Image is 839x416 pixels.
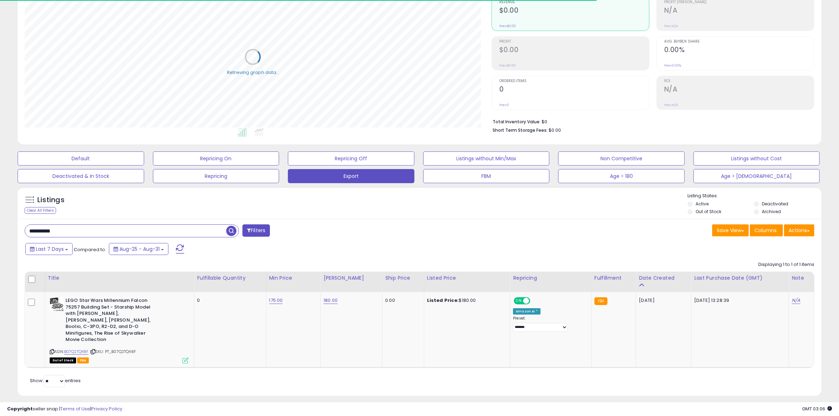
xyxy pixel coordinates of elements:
b: Listed Price: [427,297,459,304]
p: Listing States: [688,193,821,199]
button: Aug-25 - Aug-31 [109,243,168,255]
button: Repricing [153,169,279,183]
small: Prev: 0 [499,103,509,107]
div: [DATE] 13:28:39 [694,297,783,304]
div: Preset: [513,316,586,332]
button: Export [288,169,414,183]
div: 0 [197,297,260,304]
button: Repricing On [153,151,279,166]
div: Note [792,274,811,282]
h2: $0.00 [499,46,649,55]
label: Active [696,201,709,207]
div: Retrieving graph data.. [227,69,278,75]
div: [PERSON_NAME] [323,274,379,282]
span: Last 7 Days [36,246,64,253]
span: ON [514,298,523,304]
small: Prev: $0.00 [499,63,516,68]
span: Ordered Items [499,79,649,83]
h2: 0 [499,85,649,95]
span: FBA [77,358,89,364]
button: FBM [423,169,550,183]
button: Last 7 Days [25,243,73,255]
small: Prev: 0.00% [664,63,681,68]
div: $180.00 [427,297,505,304]
b: LEGO Star Wars Millennium Falcon 75257 Building Set - Starship Model with [PERSON_NAME], [PERSON_... [66,297,151,345]
a: N/A [792,297,800,304]
b: Short Term Storage Fees: [493,127,548,133]
img: 51UDo-zy8uL._SL40_.jpg [50,297,64,311]
a: 175.00 [269,297,283,304]
li: $0 [493,117,809,125]
span: | SKU: PT_B07Q2TQ48F [90,349,136,354]
span: Aug-25 - Aug-31 [119,246,160,253]
div: Fulfillable Quantity [197,274,263,282]
div: [DATE] [639,297,667,304]
div: Title [48,274,191,282]
h2: 0.00% [664,46,814,55]
button: Default [18,151,144,166]
span: Compared to: [74,246,106,253]
div: Displaying 1 to 1 of 1 items [758,261,814,268]
h2: $0.00 [499,6,649,16]
div: Ship Price [385,274,421,282]
button: Non Competitive [558,151,685,166]
button: Columns [750,224,783,236]
label: Out of Stock [696,209,721,215]
label: Archived [762,209,781,215]
a: Terms of Use [60,405,90,412]
a: B07Q2TQ48F [64,349,89,355]
span: $0.00 [549,127,561,134]
span: Show: entries [30,377,81,384]
div: ASIN: [50,297,189,363]
div: 0.00 [385,297,418,304]
div: Repricing [513,274,588,282]
span: Profit [499,40,649,44]
a: 180.00 [323,297,338,304]
a: Privacy Policy [91,405,122,412]
button: Age > [DEMOGRAPHIC_DATA] [693,169,820,183]
small: Prev: $0.00 [499,24,516,28]
div: Min Price [269,274,318,282]
div: Listed Price [427,274,507,282]
span: 2025-09-8 03:06 GMT [802,405,832,412]
label: Deactivated [762,201,789,207]
div: seller snap | | [7,406,122,412]
span: ROI [664,79,814,83]
small: Prev: N/A [664,24,678,28]
button: Deactivated & In Stock [18,169,144,183]
div: Last Purchase Date (GMT) [694,274,786,282]
button: Actions [784,224,814,236]
h5: Listings [37,195,64,205]
button: Listings without Min/Max [423,151,550,166]
button: Filters [242,224,270,237]
b: Total Inventory Value: [493,119,541,125]
strong: Copyright [7,405,33,412]
span: Avg. Buybox Share [664,40,814,44]
button: Age > 180 [558,169,685,183]
button: Repricing Off [288,151,414,166]
span: Columns [754,227,777,234]
div: Amazon AI * [513,308,541,315]
span: Revenue [499,0,649,4]
small: Prev: N/A [664,103,678,107]
small: FBA [594,297,607,305]
div: Fulfillment [594,274,633,282]
span: OFF [529,298,541,304]
span: All listings that are currently out of stock and unavailable for purchase on Amazon [50,358,76,364]
button: Save View [712,224,749,236]
h2: N/A [664,6,814,16]
h2: N/A [664,85,814,95]
div: Date Created [639,274,688,282]
div: Clear All Filters [25,207,56,214]
button: Listings without Cost [693,151,820,166]
span: Profit [PERSON_NAME] [664,0,814,4]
